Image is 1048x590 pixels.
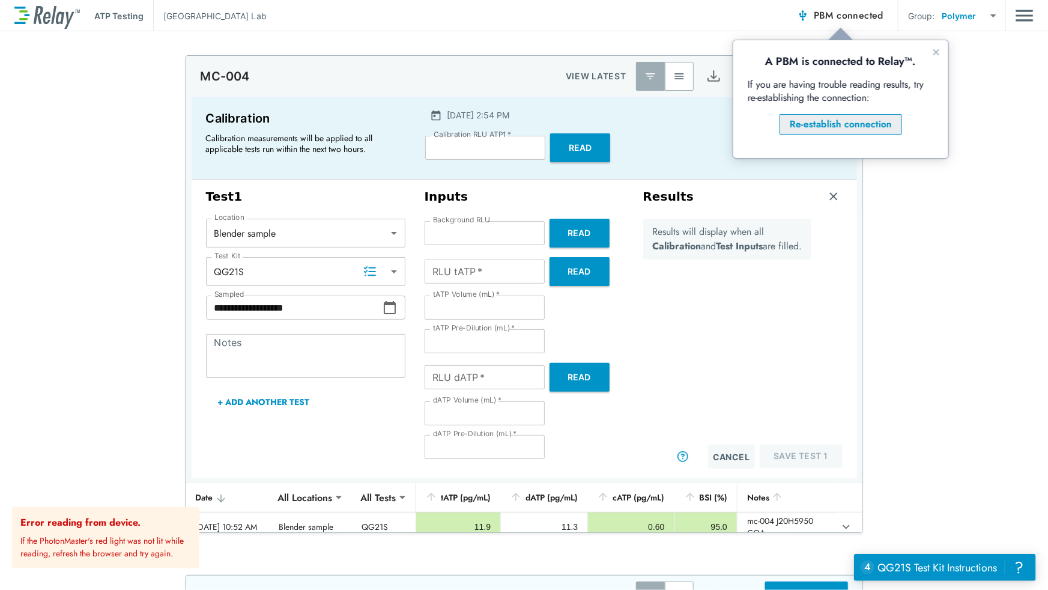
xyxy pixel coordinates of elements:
[597,490,664,505] div: cATP (pg/mL)
[352,512,416,541] td: QG21S
[652,225,802,254] p: Results will display when all and are filled.
[737,512,835,541] td: mc-004 J20H5950 COA
[94,10,144,22] p: ATP Testing
[352,485,404,509] div: All Tests
[20,530,195,560] p: If the PhotonMaster's red light was not lit while reading, refresh the browser and try again.
[652,239,701,253] b: Calibration
[206,388,322,416] button: + Add Another Test
[434,130,511,139] label: Calibration RLU ATP1
[837,8,884,22] span: connected
[433,396,501,404] label: dATP Volume (mL)
[433,430,517,438] label: dATP Pre-Dilution (mL)
[206,296,383,320] input: Choose date, selected date is Aug 20, 2025
[14,3,80,29] img: LuminUltra Relay
[425,189,624,204] h3: Inputs
[196,521,259,533] div: [DATE] 10:52 AM
[426,521,491,533] div: 11.9
[814,7,883,24] span: PBM
[206,133,398,154] p: Calibration measurements will be applied to all applicable tests run within the next two hours.
[214,213,244,222] label: Location
[716,239,763,253] b: Test Inputs
[206,221,405,245] div: Blender sample
[747,490,826,505] div: Notes
[797,10,809,22] img: Connected Icon
[643,189,694,204] h3: Results
[206,260,405,284] div: QG21S
[550,219,610,248] button: Read
[908,10,935,22] p: Group:
[684,490,727,505] div: BSI (%)
[792,4,888,28] button: PBM connected
[566,69,626,84] p: VIEW LATEST
[836,517,856,537] button: expand row
[728,61,760,93] button: Site setup
[673,70,685,82] img: View All
[269,512,352,541] td: Blender sample
[201,69,250,84] p: MC-004
[550,363,610,392] button: Read
[269,485,341,509] div: All Locations
[433,216,490,224] label: Background RLU
[708,445,755,469] button: Cancel
[206,189,405,204] h3: Test 1
[163,10,267,22] p: [GEOGRAPHIC_DATA] Lab
[447,109,509,121] p: [DATE] 2:54 PM
[828,190,840,202] img: Remove
[550,257,610,286] button: Read
[510,521,578,533] div: 11.3
[206,109,404,128] p: Calibration
[598,521,664,533] div: 0.60
[1016,4,1034,27] img: Drawer Icon
[20,515,141,529] strong: Error reading from device.
[430,109,442,121] img: Calender Icon
[550,133,610,162] button: Read
[644,70,656,82] img: Latest
[433,290,500,299] label: tATP Volume (mL)
[186,483,862,542] table: sticky table
[706,69,721,84] img: Export Icon
[510,490,578,505] div: dATP (pg/mL)
[433,324,515,332] label: tATP Pre-Dilution (mL)
[733,40,948,158] iframe: tooltip
[854,554,1036,581] iframe: Resource center
[1016,4,1034,27] button: Main menu
[700,62,728,91] button: Export
[214,290,244,299] label: Sampled
[425,490,491,505] div: tATP (pg/mL)
[186,483,269,512] th: Date
[685,521,727,533] div: 95.0
[214,252,241,260] label: Test Kit
[198,512,207,522] button: close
